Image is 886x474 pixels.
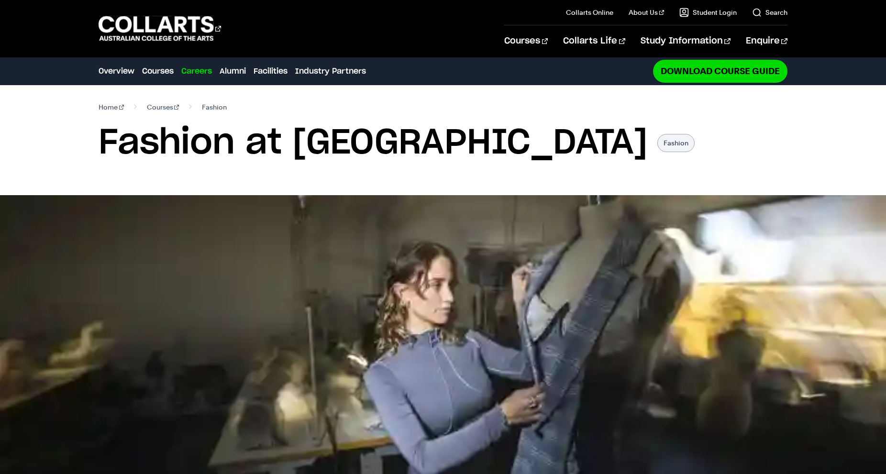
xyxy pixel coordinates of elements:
[641,25,731,57] a: Study Information
[657,134,695,152] p: Fashion
[653,60,787,82] a: Download Course Guide
[752,8,787,17] a: Search
[202,100,227,114] span: Fashion
[99,15,221,42] div: Go to homepage
[220,66,246,77] a: Alumni
[99,66,134,77] a: Overview
[566,8,613,17] a: Collarts Online
[746,25,787,57] a: Enquire
[99,121,648,165] h1: Fashion at [GEOGRAPHIC_DATA]
[99,100,124,114] a: Home
[142,66,174,77] a: Courses
[504,25,548,57] a: Courses
[295,66,366,77] a: Industry Partners
[629,8,664,17] a: About Us
[563,25,625,57] a: Collarts Life
[679,8,737,17] a: Student Login
[181,66,212,77] a: Careers
[147,100,179,114] a: Courses
[254,66,288,77] a: Facilities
